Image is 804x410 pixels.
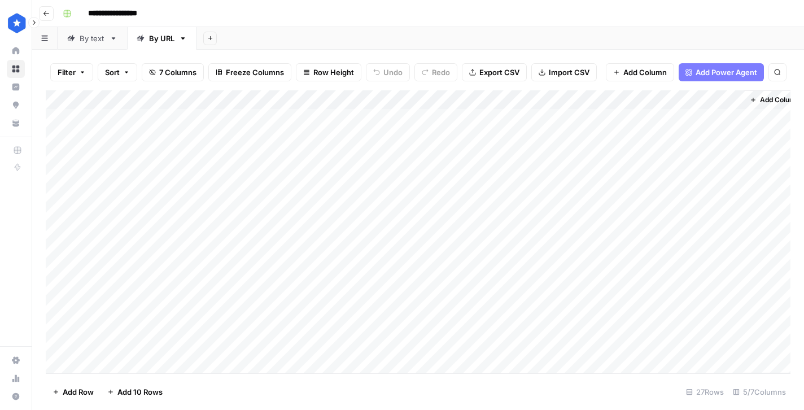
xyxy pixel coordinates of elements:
button: Sort [98,63,137,81]
a: Insights [7,78,25,96]
a: By URL [127,27,196,50]
button: Export CSV [462,63,527,81]
span: Redo [432,67,450,78]
span: Add Row [63,386,94,398]
button: Add Column [745,93,804,107]
button: Add 10 Rows [100,383,169,401]
div: 27 Rows [681,383,728,401]
span: Undo [383,67,403,78]
span: Add Power Agent [696,67,757,78]
button: Redo [414,63,457,81]
button: Add Column [606,63,674,81]
a: Home [7,42,25,60]
span: Filter [58,67,76,78]
button: Add Power Agent [679,63,764,81]
a: Settings [7,351,25,369]
a: Opportunities [7,96,25,114]
a: Browse [7,60,25,78]
button: Help + Support [7,387,25,405]
button: Import CSV [531,63,597,81]
a: Your Data [7,114,25,132]
div: By URL [149,33,174,44]
span: Add 10 Rows [117,386,163,398]
div: 5/7 Columns [728,383,790,401]
button: 7 Columns [142,63,204,81]
div: By text [80,33,105,44]
button: Freeze Columns [208,63,291,81]
span: Freeze Columns [226,67,284,78]
span: 7 Columns [159,67,196,78]
button: Undo [366,63,410,81]
img: ConsumerAffairs Logo [7,13,27,33]
span: Add Column [760,95,799,105]
a: By text [58,27,127,50]
span: Row Height [313,67,354,78]
span: Import CSV [549,67,589,78]
button: Row Height [296,63,361,81]
button: Workspace: ConsumerAffairs [7,9,25,37]
span: Add Column [623,67,667,78]
span: Export CSV [479,67,519,78]
a: Usage [7,369,25,387]
button: Add Row [46,383,100,401]
span: Sort [105,67,120,78]
button: Filter [50,63,93,81]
